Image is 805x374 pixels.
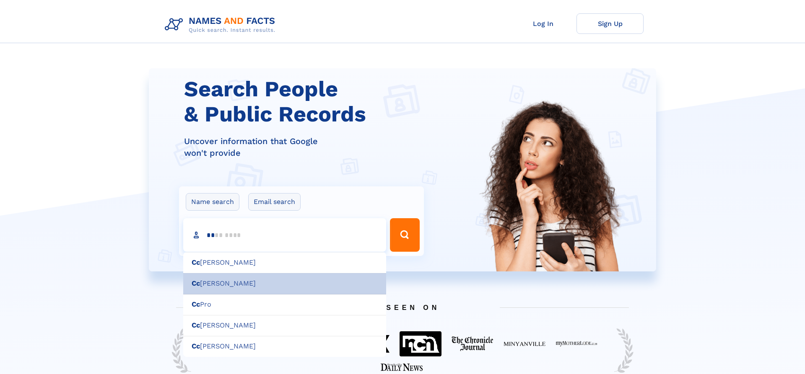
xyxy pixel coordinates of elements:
[183,273,386,294] div: [PERSON_NAME]
[192,300,200,308] b: Cc
[192,342,200,350] b: Cc
[614,328,634,374] img: Trust Reef
[186,193,239,211] label: Name search
[400,331,441,356] img: Featured on NCN
[390,218,419,252] button: Search Button
[192,321,200,329] b: Cc
[192,258,200,266] b: Cc
[161,13,282,36] img: Logo Names and Facts
[509,13,576,34] a: Log In
[248,193,301,211] label: Email search
[183,336,386,357] div: [PERSON_NAME]
[452,336,493,351] img: Featured on The Chronicle Journal
[184,77,429,127] h1: Search People & Public Records
[183,315,386,336] div: [PERSON_NAME]
[556,341,597,347] img: Featured on My Mother Lode
[164,294,641,322] span: AS SEEN ON
[192,279,200,287] b: Cc
[474,98,629,313] img: Search People and Public records
[381,364,423,371] img: Featured on Starkville Daily News
[184,135,429,159] div: Uncover information that Google won't provide
[504,341,545,347] img: Featured on Minyanville
[183,252,386,273] div: [PERSON_NAME]
[576,13,644,34] a: Sign Up
[183,218,386,252] input: search input
[183,294,386,315] div: Pro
